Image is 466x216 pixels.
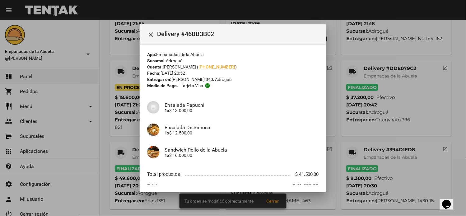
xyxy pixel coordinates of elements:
[145,28,157,40] button: Cerrar
[147,31,155,38] mat-icon: Cerrar
[147,168,319,180] li: Total productos $ 41.500,00
[440,191,460,210] iframe: chat widget
[147,70,319,76] div: [DATE] 20:52
[147,58,166,63] strong: Sucursal:
[147,77,171,82] strong: Entregar en:
[147,101,160,114] img: 07c47add-75b0-4ce5-9aba-194f44787723.jpg
[165,130,169,135] b: 1x
[205,83,211,88] mat-icon: check_circle
[147,76,319,82] div: [PERSON_NAME] 340, Adrogué
[165,108,169,113] b: 1x
[147,58,319,64] div: Adrogué
[147,71,161,76] strong: Fecha:
[165,130,319,135] p: $ 12.500,00
[147,146,160,158] img: 01a889c7-3e5f-4ef0-9979-8f6341a4155a.jpg
[165,108,319,113] p: $ 13.000,00
[147,51,319,58] div: Empanadas de la Abuela
[165,102,319,108] h4: Ensalada Papuchi
[147,52,156,57] strong: App:
[198,64,235,69] a: [PHONE_NUMBER]
[147,180,319,191] li: Total $ 41.500,00
[147,64,163,69] strong: Cuenta:
[147,82,178,89] strong: Medio de Pago:
[147,124,160,136] img: 6a8a8bab-6e79-407a-9dc0-5141510f883f.jpg
[181,82,203,89] span: Tarjeta visa
[165,147,319,153] h4: Sandwich Pollo de la Abuela
[165,153,169,158] b: 1x
[165,153,319,158] p: $ 16.000,00
[165,124,319,130] h4: Ensalada De Simoca
[147,64,319,70] div: [PERSON_NAME] ( )
[157,29,321,39] span: Delivery #46BB3B02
